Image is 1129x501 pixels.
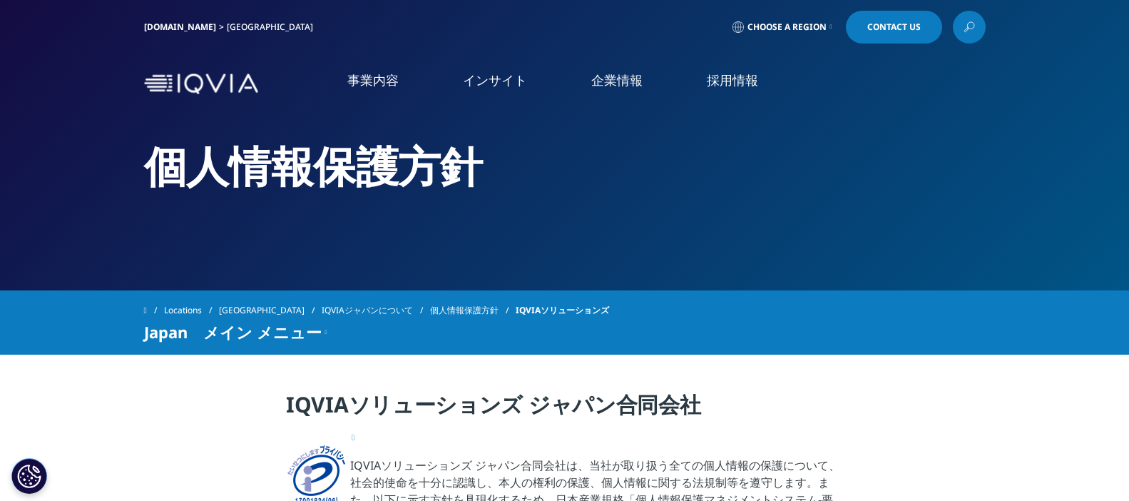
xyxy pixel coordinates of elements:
[164,298,219,323] a: Locations
[227,21,319,33] div: [GEOGRAPHIC_DATA]
[707,71,758,89] a: 採用情報
[144,139,986,193] h2: 個人情報保護方針
[322,298,430,323] a: IQVIAジャパンについて
[347,71,399,89] a: 事業内容
[867,23,921,31] span: Contact Us
[846,11,942,44] a: Contact Us
[144,323,322,340] span: Japan メイン メニュー
[463,71,527,89] a: インサイト
[430,298,516,323] a: 個人情報保護方針
[144,21,216,33] a: [DOMAIN_NAME]
[516,298,609,323] span: IQVIAソリューションズ
[747,21,827,33] span: Choose a Region
[264,50,986,118] nav: Primary
[219,298,322,323] a: [GEOGRAPHIC_DATA]
[286,390,843,430] h4: IQVIAソリューションズ ジャパン合同会社
[11,458,47,494] button: Cookie 設定
[591,71,643,89] a: 企業情報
